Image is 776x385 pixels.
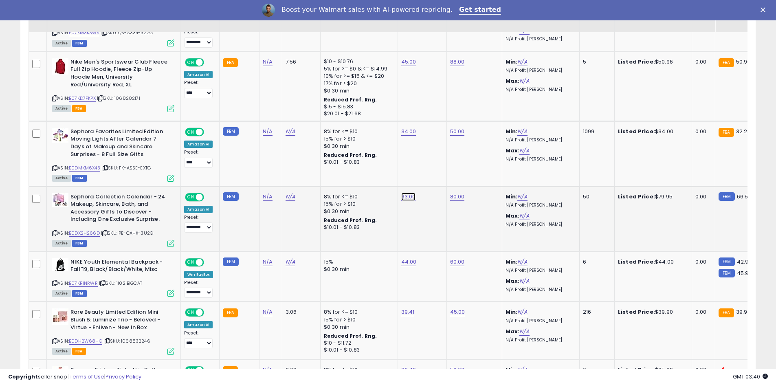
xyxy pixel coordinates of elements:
span: | SKU: 1068832246 [103,338,150,344]
div: 15% for > $10 [324,135,391,143]
span: | SKU: PE-CAHX-3U2G [101,230,153,236]
div: 15% [324,258,391,266]
a: B0DH2W68HG [69,338,102,345]
b: Max: [506,277,520,285]
div: 5% for >= $0 & <= $14.99 [324,65,391,73]
a: N/A [517,193,527,201]
div: Amazon AI [184,206,213,213]
span: 2025-09-8 03:40 GMT [733,373,768,381]
div: 8% for <= $10 [324,193,391,200]
p: N/A Profit [PERSON_NAME] [506,337,573,343]
span: | SKU: 1102 BIGCAT [99,280,142,286]
span: FBA [72,348,86,355]
b: Listed Price: [618,128,655,135]
b: Max: [506,212,520,220]
div: ASIN: [52,58,174,111]
div: 17% for > $20 [324,80,391,87]
p: N/A Profit [PERSON_NAME] [506,137,573,143]
b: Min: [506,58,518,66]
a: 39.41 [401,308,415,316]
a: N/A [517,308,527,316]
small: FBA [719,308,734,317]
span: ON [186,128,196,135]
div: $39.90 [618,308,686,316]
b: Reduced Prof. Rng. [324,96,377,103]
span: 45.99 [737,269,752,277]
strong: Copyright [8,373,38,381]
a: N/A [517,128,527,136]
span: | SKU: QS-S334-3Z2G [101,29,153,36]
small: FBA [223,58,238,67]
a: 60.00 [450,258,465,266]
a: N/A [519,212,529,220]
span: FBM [72,240,87,247]
span: 42.98 [737,258,752,266]
a: 88.00 [450,58,465,66]
b: Listed Price: [618,258,655,266]
span: All listings currently available for purchase on Amazon [52,105,71,112]
p: N/A Profit [PERSON_NAME] [506,87,573,92]
a: Get started [459,6,501,15]
span: FBM [72,40,87,47]
a: N/A [517,58,527,66]
p: N/A Profit [PERSON_NAME] [506,222,573,227]
a: 34.00 [401,128,416,136]
small: FBM [719,192,734,201]
div: $10.01 - $10.83 [324,347,391,354]
a: Privacy Policy [106,373,141,381]
div: Amazon AI [184,71,213,78]
span: FBA [72,105,86,112]
b: Listed Price: [618,58,655,66]
div: ASIN: [52,308,174,354]
a: B07KD7FKPX [69,95,96,102]
div: ASIN: [52,8,174,46]
a: B0DMKM6X43 [69,165,100,172]
div: Amazon AI [184,141,213,148]
b: Max: [506,147,520,154]
div: $0.30 min [324,143,391,150]
div: $15 - $15.83 [324,103,391,110]
span: FBM [72,175,87,182]
b: Listed Price: [618,308,655,316]
div: $0.30 min [324,323,391,331]
div: $79.95 [618,193,686,200]
span: All listings currently available for purchase on Amazon [52,290,71,297]
a: N/A [519,277,529,285]
a: B07KR1NRWR [69,280,98,287]
a: N/A [263,128,273,136]
small: FBM [223,127,239,136]
a: N/A [519,77,529,85]
p: N/A Profit [PERSON_NAME] [506,202,573,208]
a: N/A [263,193,273,201]
small: FBM [719,269,734,277]
div: Preset: [184,215,213,233]
span: ON [186,309,196,316]
div: 50 [583,193,608,200]
div: $10 - $10.76 [324,58,391,65]
b: NIKE Youth Elemental Backpack - Fall'19, Black/Black/White, Misc [70,258,169,275]
p: N/A Profit [PERSON_NAME] [506,36,573,42]
div: Preset: [184,330,213,349]
b: Max: [506,77,520,85]
a: Terms of Use [70,373,104,381]
div: 0.00 [695,308,709,316]
span: OFF [203,59,216,66]
div: 8% for <= $10 [324,308,391,316]
div: 6 [583,258,608,266]
small: FBM [223,192,239,201]
img: 41lCdAKPKyL._SL40_.jpg [52,128,68,143]
small: FBA [223,308,238,317]
div: 0.00 [695,193,709,200]
div: $10.01 - $10.83 [324,224,391,231]
b: Reduced Prof. Rng. [324,152,377,158]
div: $0.30 min [324,208,391,215]
b: Max: [506,328,520,335]
b: Min: [506,128,518,135]
b: Sephora Favorites Limited Edition Moving Lights After Calendar 7 Days of Makeup and Skincare Surp... [70,128,169,160]
a: N/A [286,193,295,201]
div: Preset: [184,150,213,168]
div: Preset: [184,280,213,298]
img: 41Guay0giSL._SL40_.jpg [52,308,68,325]
p: N/A Profit [PERSON_NAME] [506,318,573,324]
a: 45.00 [450,308,465,316]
